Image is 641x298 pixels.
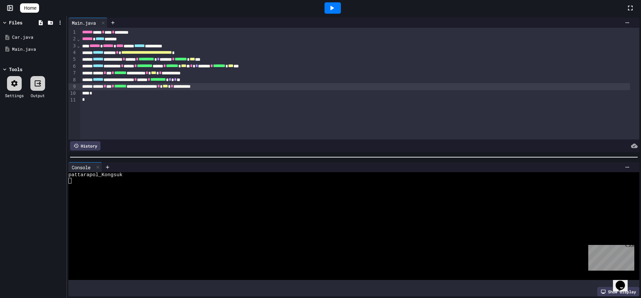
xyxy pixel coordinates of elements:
[68,49,77,56] div: 4
[12,46,64,53] div: Main.java
[5,92,24,98] div: Settings
[613,271,634,291] iframe: chat widget
[68,70,77,76] div: 7
[9,19,22,26] div: Files
[68,164,94,171] div: Console
[68,83,77,90] div: 9
[3,3,46,42] div: Chat with us now!Close
[77,43,80,48] span: Fold line
[9,66,22,73] div: Tools
[68,56,77,63] div: 5
[68,19,99,26] div: Main.java
[20,3,39,13] a: Home
[68,29,77,36] div: 1
[24,5,36,11] span: Home
[68,162,102,172] div: Console
[68,90,77,97] div: 10
[68,172,123,178] span: pattarapol_Kongsuk
[68,18,108,28] div: Main.java
[597,287,639,296] div: Show display
[68,36,77,42] div: 2
[70,141,100,151] div: History
[586,242,634,271] iframe: chat widget
[68,63,77,70] div: 6
[68,77,77,83] div: 8
[31,92,45,98] div: Output
[12,34,64,41] div: Car.java
[77,36,80,42] span: Fold line
[68,43,77,49] div: 3
[68,97,77,103] div: 11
